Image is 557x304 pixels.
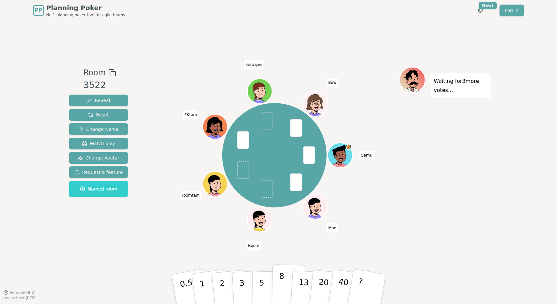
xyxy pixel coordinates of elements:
[84,79,116,92] div: 3522
[82,140,115,147] span: Watch only
[327,78,338,87] span: Click to change your name
[254,64,262,67] span: (you)
[244,60,263,69] span: Click to change your name
[35,7,42,14] span: PP
[78,126,118,132] span: Change Name
[475,5,487,16] button: New!
[74,169,123,175] span: Request a feature
[69,138,128,149] button: Watch only
[69,152,128,164] button: Change Avatar
[346,144,352,150] span: Samui is the host
[69,181,128,197] button: Named room
[10,290,34,295] span: Version 0.9.2
[78,155,119,161] span: Change Avatar
[3,296,37,300] span: Last updated: [DATE]
[69,123,128,135] button: Change Name
[360,151,375,160] span: Click to change your name
[3,290,34,295] button: Version0.9.2
[80,186,117,192] span: Named room
[88,112,109,118] span: Reset
[183,110,199,119] span: Click to change your name
[180,191,201,200] span: Click to change your name
[69,95,128,106] button: Reveal
[46,3,125,12] span: Planning Poker
[248,80,271,103] button: Click to change your avatar
[479,2,497,9] div: New!
[69,109,128,121] button: Reset
[46,12,125,18] span: No.1 planning poker tool for agile teams
[33,3,125,18] a: PPPlanning PokerNo.1 planning poker tool for agile teams
[87,97,110,104] span: Reveal
[84,67,106,79] span: Room
[327,223,338,233] span: Click to change your name
[246,241,261,251] span: Click to change your name
[500,5,524,16] a: Log in
[434,77,487,95] p: Waiting for 3 more votes...
[69,166,128,178] button: Request a feature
